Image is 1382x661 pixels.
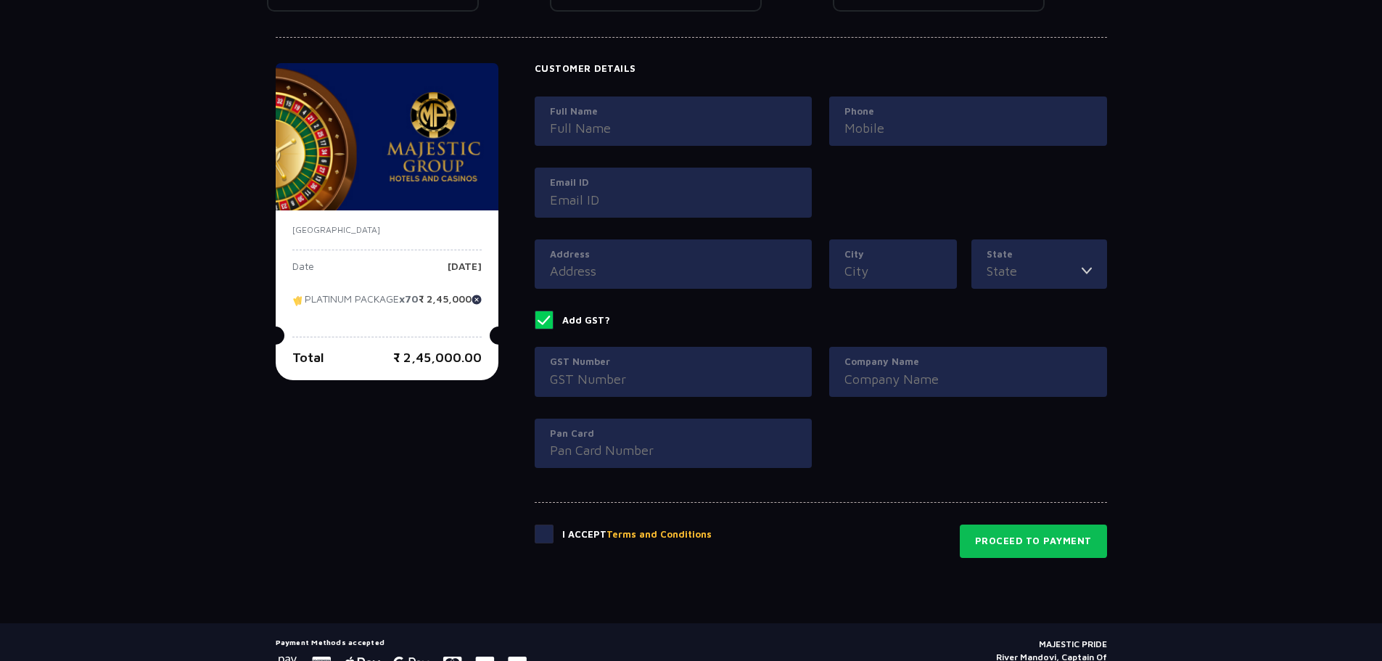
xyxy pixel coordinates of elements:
p: [GEOGRAPHIC_DATA] [292,223,482,237]
p: I Accept [562,527,712,542]
input: City [844,261,942,281]
button: Proceed to Payment [960,525,1107,558]
p: ₹ 2,45,000.00 [393,348,482,367]
input: Email ID [550,190,797,210]
label: Address [550,247,797,262]
p: ₹ 2,45,000 [419,294,482,316]
h5: Payment Methods accepted [276,638,527,646]
input: Full Name [550,118,797,138]
p: Add GST? [562,313,610,328]
label: Pan Card [550,427,797,441]
strong: x70 [399,292,419,305]
input: Address [550,261,797,281]
button: Terms and Conditions [606,527,712,542]
input: Company Name [844,369,1092,389]
img: majesticPride-banner [276,63,498,210]
label: Email ID [550,176,797,190]
img: toggler icon [1082,261,1092,281]
p: PLATINUM PACKAGE [292,294,419,316]
label: City [844,247,942,262]
label: State [987,247,1091,262]
input: State [987,261,1081,281]
input: Mobile [844,118,1092,138]
img: tikcet [292,294,305,307]
label: Full Name [550,104,797,119]
label: GST Number [550,355,797,369]
h4: Customer Details [535,63,1107,75]
label: Phone [844,104,1092,119]
input: Pan Card Number [550,440,797,460]
label: Company Name [844,355,1092,369]
p: Total [292,348,324,367]
input: GST Number [550,369,797,389]
p: Date [292,261,314,283]
p: [DATE] [448,261,482,283]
